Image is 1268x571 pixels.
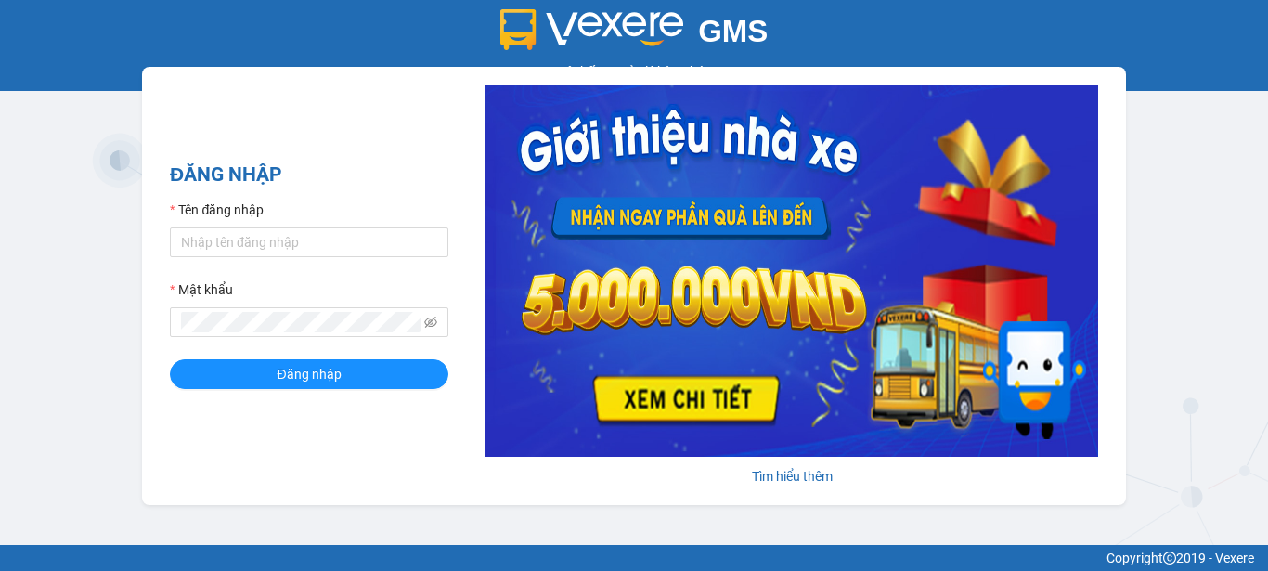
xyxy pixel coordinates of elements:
[170,279,233,300] label: Mật khẩu
[500,9,684,50] img: logo 2
[1163,552,1176,565] span: copyright
[170,359,448,389] button: Đăng nhập
[170,200,264,220] label: Tên đăng nhập
[170,160,448,190] h2: ĐĂNG NHẬP
[277,364,341,384] span: Đăng nhập
[14,548,1254,568] div: Copyright 2019 - Vexere
[485,466,1098,487] div: Tìm hiểu thêm
[424,316,437,329] span: eye-invisible
[181,312,421,332] input: Mật khẩu
[170,227,448,257] input: Tên đăng nhập
[698,14,768,48] span: GMS
[485,85,1098,457] img: banner-0
[5,61,1263,82] div: Hệ thống quản lý hàng hóa
[500,28,769,43] a: GMS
